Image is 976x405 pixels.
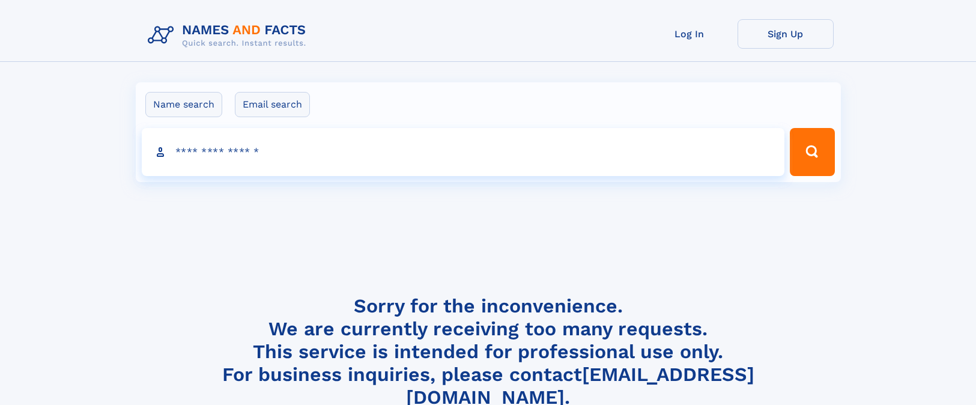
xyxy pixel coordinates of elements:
img: Logo Names and Facts [143,19,316,52]
button: Search Button [790,128,834,176]
label: Name search [145,92,222,117]
label: Email search [235,92,310,117]
a: Sign Up [738,19,834,49]
a: Log In [641,19,738,49]
input: search input [142,128,785,176]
